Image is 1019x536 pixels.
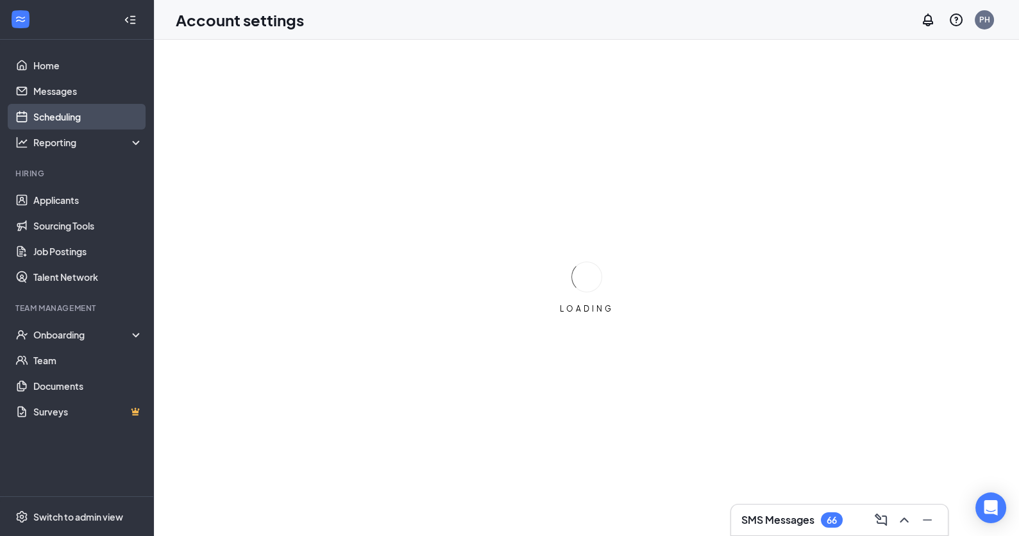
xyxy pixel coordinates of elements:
div: Team Management [15,303,140,314]
div: Hiring [15,168,140,179]
svg: WorkstreamLogo [14,13,27,26]
svg: Notifications [920,12,936,28]
div: Switch to admin view [33,510,123,523]
svg: Collapse [124,13,137,26]
div: Reporting [33,136,144,149]
a: SurveysCrown [33,399,143,424]
h3: SMS Messages [741,513,814,527]
div: LOADING [555,303,619,314]
a: Job Postings [33,239,143,264]
button: ChevronUp [894,510,914,530]
div: Onboarding [33,328,132,341]
div: 66 [827,515,837,526]
a: Messages [33,78,143,104]
svg: ChevronUp [897,512,912,528]
a: Applicants [33,187,143,213]
h1: Account settings [176,9,304,31]
svg: Analysis [15,136,28,149]
a: Documents [33,373,143,399]
svg: Minimize [920,512,935,528]
svg: ComposeMessage [873,512,889,528]
svg: UserCheck [15,328,28,341]
svg: Settings [15,510,28,523]
a: Scheduling [33,104,143,130]
button: Minimize [917,510,938,530]
a: Home [33,53,143,78]
button: ComposeMessage [871,510,891,530]
svg: QuestionInfo [948,12,964,28]
a: Team [33,348,143,373]
a: Sourcing Tools [33,213,143,239]
div: PH [979,14,990,25]
a: Talent Network [33,264,143,290]
div: Open Intercom Messenger [975,492,1006,523]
